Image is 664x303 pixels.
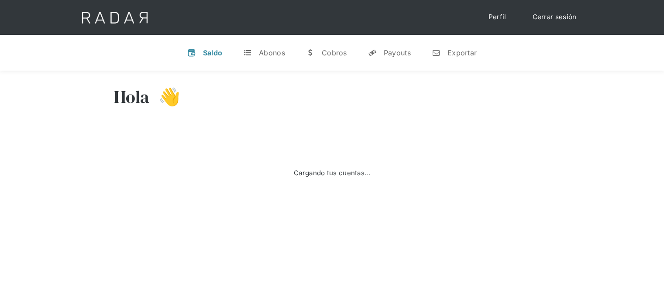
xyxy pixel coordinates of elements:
div: w [306,48,315,57]
a: Cerrar sesión [524,9,585,26]
div: Saldo [203,48,223,57]
a: Perfil [480,9,515,26]
div: Abonos [259,48,285,57]
h3: 👋 [150,86,180,108]
div: Exportar [447,48,477,57]
div: Payouts [384,48,411,57]
div: Cargando tus cuentas... [294,168,370,178]
div: y [368,48,377,57]
div: v [187,48,196,57]
div: n [432,48,440,57]
div: t [243,48,252,57]
div: Cobros [322,48,347,57]
h3: Hola [114,86,150,108]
